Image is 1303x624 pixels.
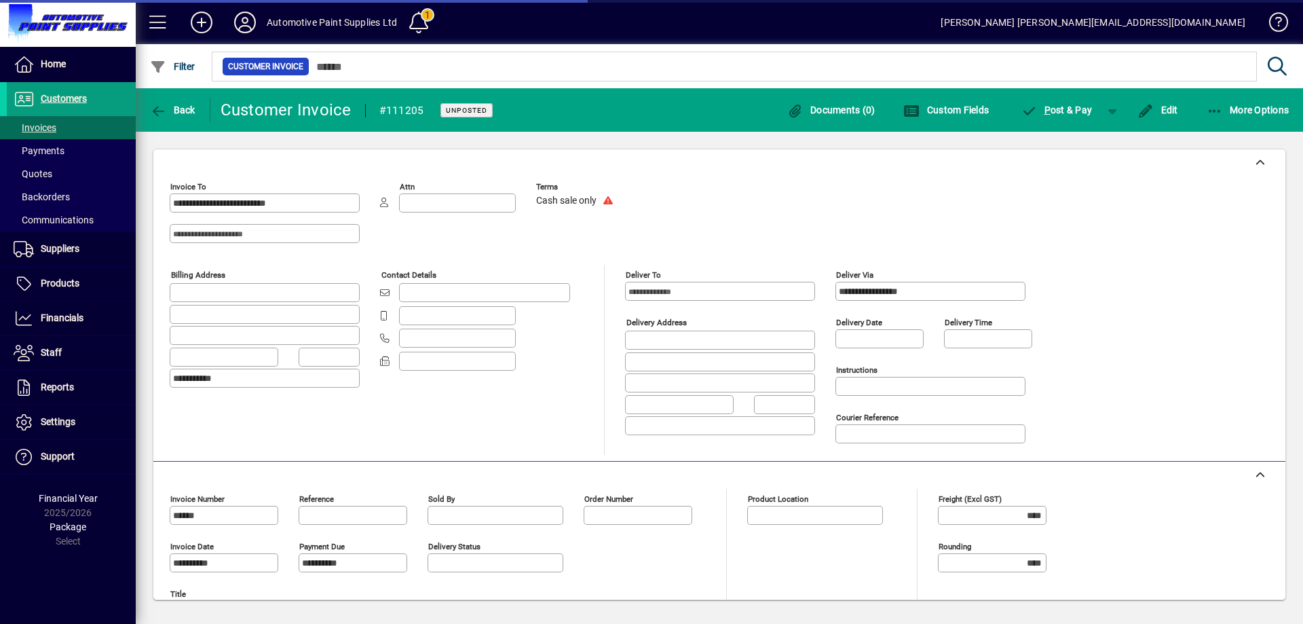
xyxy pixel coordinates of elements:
a: Settings [7,405,136,439]
span: Custom Fields [903,105,989,115]
mat-label: Delivery date [836,318,882,327]
a: Financials [7,301,136,335]
button: Back [147,98,199,122]
button: Documents (0) [784,98,879,122]
span: Back [150,105,195,115]
a: Suppliers [7,232,136,266]
span: Edit [1137,105,1178,115]
mat-label: Deliver via [836,270,873,280]
mat-label: Instructions [836,365,877,375]
span: Financial Year [39,493,98,504]
span: Payments [14,145,64,156]
div: [PERSON_NAME] [PERSON_NAME][EMAIL_ADDRESS][DOMAIN_NAME] [941,12,1245,33]
span: Invoices [14,122,56,133]
a: Payments [7,139,136,162]
span: Cash sale only [536,196,597,206]
span: Customer Invoice [228,60,303,73]
a: Backorders [7,185,136,208]
span: Communications [14,215,94,225]
app-page-header-button: Back [136,98,210,122]
a: Home [7,48,136,81]
a: Products [7,267,136,301]
a: Support [7,440,136,474]
mat-label: Reference [299,494,334,504]
a: Reports [7,371,136,405]
button: More Options [1203,98,1293,122]
a: Quotes [7,162,136,185]
span: P [1044,105,1051,115]
div: #111205 [379,100,424,122]
div: Automotive Paint Supplies Ltd [267,12,397,33]
a: Staff [7,336,136,370]
span: Support [41,451,75,462]
span: Package [50,521,86,532]
span: Filter [150,61,195,72]
mat-label: Delivery status [428,542,480,551]
span: Home [41,58,66,69]
span: Backorders [14,191,70,202]
mat-label: Product location [748,494,808,504]
span: Customers [41,93,87,104]
button: Profile [223,10,267,35]
button: Custom Fields [900,98,992,122]
span: Unposted [446,106,487,115]
span: ost & Pay [1021,105,1092,115]
mat-label: Invoice date [170,542,214,551]
mat-label: Sold by [428,494,455,504]
span: Reports [41,382,74,392]
mat-label: Freight (excl GST) [939,494,1002,504]
button: Add [180,10,223,35]
mat-label: Courier Reference [836,413,899,422]
button: Edit [1134,98,1182,122]
span: More Options [1207,105,1289,115]
a: Knowledge Base [1259,3,1286,47]
span: Suppliers [41,243,79,254]
div: Customer Invoice [221,99,352,121]
span: Terms [536,183,618,191]
mat-label: Rounding [939,542,971,551]
button: Filter [147,54,199,79]
mat-label: Title [170,589,186,599]
a: Invoices [7,116,136,139]
mat-label: Invoice To [170,182,206,191]
mat-label: Invoice number [170,494,225,504]
span: Staff [41,347,62,358]
mat-label: Delivery time [945,318,992,327]
span: Documents (0) [787,105,875,115]
button: Post & Pay [1014,98,1099,122]
span: Financials [41,312,83,323]
mat-label: Order number [584,494,633,504]
mat-label: Payment due [299,542,345,551]
mat-label: Deliver To [626,270,661,280]
span: Settings [41,416,75,427]
mat-label: Attn [400,182,415,191]
span: Quotes [14,168,52,179]
a: Communications [7,208,136,232]
span: Products [41,278,79,289]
